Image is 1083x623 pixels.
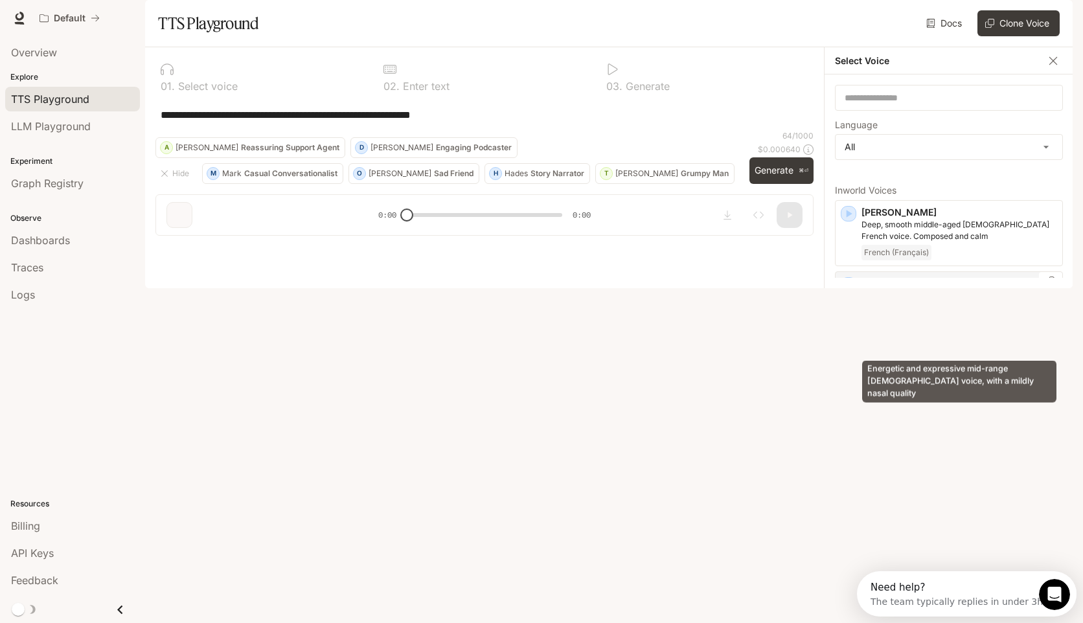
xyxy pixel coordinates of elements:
[924,10,967,36] a: Docs
[54,13,85,24] p: Default
[861,219,1057,242] p: Deep, smooth middle-aged male French voice. Composed and calm
[606,81,622,91] p: 0 3 .
[835,120,878,130] p: Language
[155,137,345,158] button: A[PERSON_NAME]Reassuring Support Agent
[1044,277,1057,287] button: Copy Voice ID
[34,5,106,31] button: All workspaces
[400,81,450,91] p: Enter text
[749,157,814,184] button: Generate⌘⏎
[244,170,337,177] p: Casual Conversationalist
[799,167,808,175] p: ⌘⏎
[356,137,367,158] div: D
[222,170,242,177] p: Mark
[207,163,219,184] div: M
[176,144,238,152] p: [PERSON_NAME]
[505,170,528,177] p: Hades
[202,163,343,184] button: MMarkCasual Conversationalist
[490,163,501,184] div: H
[836,135,1062,159] div: All
[175,81,238,91] p: Select voice
[434,170,473,177] p: Sad Friend
[158,10,258,36] h1: TTS Playground
[14,11,186,21] div: Need help?
[861,277,1057,290] p: [PERSON_NAME]
[14,21,186,35] div: The team typically replies in under 3h
[600,163,612,184] div: T
[861,206,1057,219] p: [PERSON_NAME]
[595,163,735,184] button: T[PERSON_NAME]Grumpy Man
[370,144,433,152] p: [PERSON_NAME]
[161,81,175,91] p: 0 1 .
[369,170,431,177] p: [PERSON_NAME]
[348,163,479,184] button: O[PERSON_NAME]Sad Friend
[161,137,172,158] div: A
[622,81,670,91] p: Generate
[758,144,801,155] p: $ 0.000640
[530,170,584,177] p: Story Narrator
[862,361,1056,403] div: Energetic and expressive mid-range [DEMOGRAPHIC_DATA] voice, with a mildly nasal quality
[436,144,512,152] p: Engaging Podcaster
[615,170,678,177] p: [PERSON_NAME]
[241,144,339,152] p: Reassuring Support Agent
[484,163,590,184] button: HHadesStory Narrator
[681,170,729,177] p: Grumpy Man
[5,5,224,41] div: Open Intercom Messenger
[782,130,814,141] p: 64 / 1000
[857,571,1077,617] iframe: Intercom live chat discovery launcher
[1039,579,1070,610] iframe: Intercom live chat
[155,163,197,184] button: Hide
[861,245,931,260] span: French (Français)
[354,163,365,184] div: O
[383,81,400,91] p: 0 2 .
[350,137,518,158] button: D[PERSON_NAME]Engaging Podcaster
[977,10,1060,36] button: Clone Voice
[835,186,1063,195] p: Inworld Voices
